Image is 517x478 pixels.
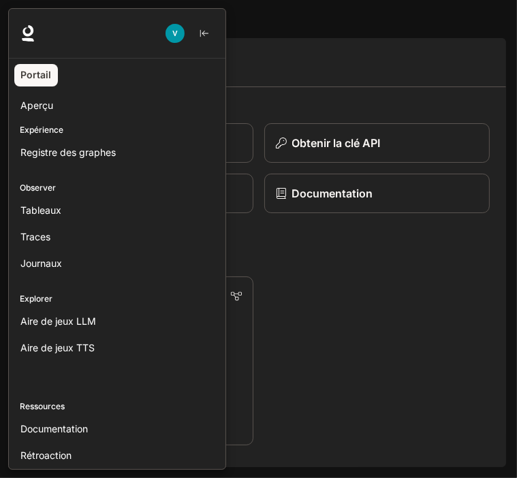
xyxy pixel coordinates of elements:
[20,98,53,112] span: Aperçu
[11,7,35,31] button: Ouvrir le tiroir
[14,336,220,360] a: Aire de jeux TTS
[14,251,220,275] a: Journaux
[14,198,220,222] a: Tableaux
[9,400,225,413] p: Ressources
[20,314,96,328] span: Aire de jeux LLM
[20,421,88,436] span: Documentation
[9,293,225,305] p: Explorer
[14,225,220,249] a: Traces
[20,203,61,217] span: Tableaux
[14,64,58,86] a: Portail
[14,140,220,164] a: Registre des graphes
[14,309,220,333] a: Aire de jeux LLM
[166,24,185,43] img: Avatar de l’utilisateur
[41,5,139,33] button: Tous les espaces de travail
[20,229,50,244] span: Traces
[161,20,189,47] button: Avatar de l’utilisateur
[20,340,95,355] span: Aire de jeux TTS
[9,124,225,136] p: Expérience
[14,417,220,441] a: Documentation
[20,256,62,270] span: Journaux
[14,93,220,117] a: Aperçu
[14,443,220,467] a: Rétroaction
[20,145,116,159] span: Registre des graphes
[20,448,72,462] span: Rétroaction
[9,182,225,194] p: Observer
